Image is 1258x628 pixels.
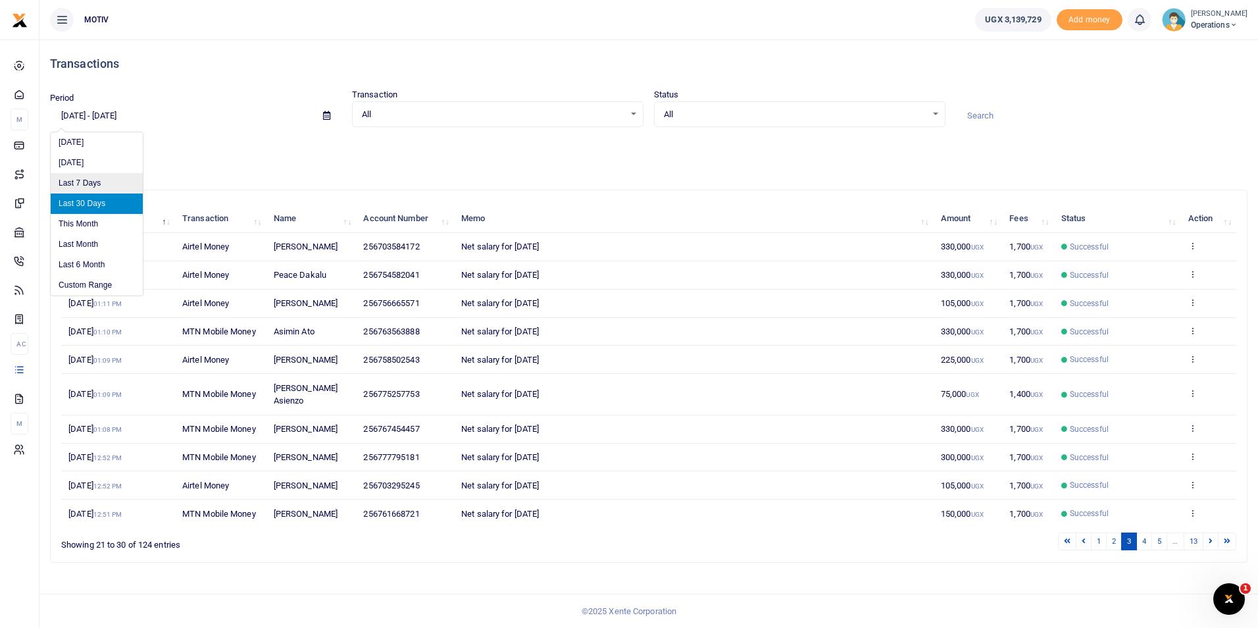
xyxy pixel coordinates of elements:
span: [PERSON_NAME] [274,452,338,462]
li: Wallet ballance [970,8,1056,32]
span: Airtel Money [182,298,229,308]
label: Status [654,88,679,101]
span: 256703584172 [363,242,419,251]
span: Successful [1070,388,1109,400]
span: 1,700 [1009,270,1043,280]
span: [DATE] [68,509,122,519]
a: 5 [1151,533,1167,550]
span: [PERSON_NAME] [274,481,338,490]
small: UGX [971,426,984,433]
a: Add money [1057,14,1122,24]
small: UGX [1030,244,1043,251]
small: UGX [1030,454,1043,461]
span: Successful [1070,241,1109,253]
small: UGX [1030,426,1043,433]
a: logo-small logo-large logo-large [12,14,28,24]
span: 330,000 [941,327,984,336]
span: MTN Mobile Money [182,389,256,399]
span: Net salary for [DATE] [461,424,539,434]
small: UGX [1030,391,1043,398]
span: 1,700 [1009,298,1043,308]
small: 12:52 PM [93,483,122,490]
span: Add money [1057,9,1122,31]
span: 256763563888 [363,327,419,336]
span: Successful [1070,423,1109,435]
span: [DATE] [68,298,122,308]
h4: Transactions [50,57,1247,71]
th: Memo: activate to sort column ascending [454,205,934,233]
li: Toup your wallet [1057,9,1122,31]
img: profile-user [1162,8,1186,32]
span: 225,000 [941,355,984,365]
span: 1,700 [1009,327,1043,336]
span: Net salary for [DATE] [461,509,539,519]
li: Last Month [51,234,143,255]
li: Last 6 Month [51,255,143,275]
span: [PERSON_NAME] [274,355,338,365]
span: [PERSON_NAME] [274,509,338,519]
span: Net salary for [DATE] [461,270,539,280]
span: Airtel Money [182,242,229,251]
span: [DATE] [68,355,122,365]
small: UGX [1030,357,1043,364]
span: MTN Mobile Money [182,509,256,519]
span: Successful [1070,508,1109,519]
span: Successful [1070,326,1109,338]
th: Account Number: activate to sort column ascending [356,205,454,233]
span: 256703295245 [363,481,419,490]
small: 01:08 PM [93,426,122,433]
span: 330,000 [941,242,984,251]
small: 01:09 PM [93,391,122,398]
span: MTN Mobile Money [182,424,256,434]
th: Name: activate to sort column ascending [266,205,357,233]
span: [DATE] [68,481,122,490]
span: 256775257753 [363,389,419,399]
li: M [11,413,28,434]
span: 75,000 [941,389,979,399]
span: Net salary for [DATE] [461,452,539,462]
span: 330,000 [941,424,984,434]
input: Search [956,105,1247,127]
span: MTN Mobile Money [182,452,256,462]
span: 1,700 [1009,242,1043,251]
span: [PERSON_NAME] [274,298,338,308]
small: UGX [1030,483,1043,490]
img: logo-small [12,13,28,28]
span: Peace Dakalu [274,270,326,280]
iframe: Intercom live chat [1213,583,1245,615]
small: 12:52 PM [93,454,122,461]
a: 13 [1184,533,1203,550]
a: UGX 3,139,729 [975,8,1051,32]
span: 1,700 [1009,355,1043,365]
span: MOTIV [79,14,114,26]
span: Net salary for [DATE] [461,481,539,490]
span: Net salary for [DATE] [461,327,539,336]
small: UGX [1030,511,1043,518]
li: Last 7 Days [51,173,143,194]
span: 105,000 [941,298,984,308]
label: Transaction [352,88,397,101]
span: Successful [1070,298,1109,309]
small: 12:51 PM [93,511,122,518]
span: 330,000 [941,270,984,280]
li: M [11,109,28,130]
span: [DATE] [68,424,122,434]
li: [DATE] [51,132,143,153]
small: UGX [971,300,984,307]
span: 1,700 [1009,452,1043,462]
span: [DATE] [68,389,122,399]
li: Ac [11,333,28,355]
span: 256777795181 [363,452,419,462]
li: This Month [51,214,143,234]
span: 1,700 [1009,481,1043,490]
span: Airtel Money [182,270,229,280]
span: Net salary for [DATE] [461,389,539,399]
small: UGX [971,454,984,461]
span: 150,000 [941,509,984,519]
span: 256767454457 [363,424,419,434]
th: Action: activate to sort column ascending [1181,205,1236,233]
span: 300,000 [941,452,984,462]
li: Last 30 Days [51,194,143,214]
span: 105,000 [941,481,984,490]
a: 4 [1136,533,1152,550]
